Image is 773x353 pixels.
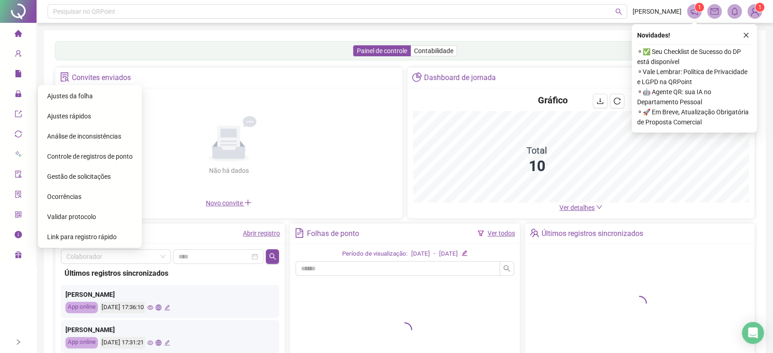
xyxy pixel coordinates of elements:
span: Controle de registros de ponto [47,153,133,160]
span: Novo convite [206,199,252,207]
sup: 1 [695,3,704,12]
span: file-text [295,228,304,238]
img: 81620 [748,5,762,18]
span: export [15,106,22,124]
span: solution [15,187,22,205]
span: global [156,340,161,346]
div: [PERSON_NAME] [65,325,274,335]
div: [DATE] [411,249,430,259]
span: eye [147,305,153,310]
div: [DATE] 17:36:10 [100,302,145,313]
span: audit [15,166,22,185]
span: filter [478,230,484,236]
span: edit [164,340,170,346]
span: Ocorrências [47,193,81,200]
h4: Gráfico [538,94,568,107]
span: down [596,204,602,210]
span: search [503,265,510,272]
span: team [530,228,539,238]
span: ⚬ ✅ Seu Checklist de Sucesso do DP está disponível [637,47,752,67]
span: Painel de controle [357,47,407,54]
span: info-circle [15,227,22,245]
sup: Atualize o seu contato no menu Meus Dados [755,3,764,12]
span: user-add [15,46,22,64]
div: [PERSON_NAME] [65,289,274,300]
span: lock [15,86,22,104]
span: ⚬ 🚀 Em Breve, Atualização Obrigatória de Proposta Comercial [637,107,752,127]
span: download [596,97,604,105]
div: Período de visualização: [342,249,408,259]
span: loading [632,296,647,310]
span: gift [15,247,22,265]
div: Convites enviados [72,70,131,86]
span: edit [462,250,467,256]
span: bell [730,7,739,16]
span: qrcode [15,207,22,225]
div: Dashboard de jornada [424,70,496,86]
span: pie-chart [412,72,422,82]
span: Análise de inconsistências [47,133,121,140]
span: Validar protocolo [47,213,96,220]
div: Últimos registros sincronizados [64,267,275,279]
span: mail [710,7,719,16]
span: Gestão de solicitações [47,173,111,180]
span: file [15,66,22,84]
span: Ajustes rápidos [47,112,91,120]
span: search [269,253,276,260]
span: Ver detalhes [559,204,595,211]
span: solution [60,72,70,82]
span: global [156,305,161,310]
span: loading [397,322,412,337]
span: eye [147,340,153,346]
div: [DATE] [439,249,458,259]
span: 1 [758,4,762,11]
span: reload [613,97,621,105]
span: Link para registro rápido [47,233,117,241]
a: Ver todos [488,230,515,237]
span: search [615,8,622,15]
div: Open Intercom Messenger [742,322,764,344]
div: App online [65,337,98,348]
span: Contabilidade [414,47,453,54]
span: 1 [698,4,701,11]
span: Ajustes da folha [47,92,93,100]
span: right [15,339,21,345]
span: plus [244,199,252,206]
div: Não há dados [187,166,271,176]
div: - [434,249,435,259]
a: Ver detalhes down [559,204,602,211]
a: Abrir registro [243,230,280,237]
div: Folhas de ponto [307,226,359,241]
span: home [15,26,22,44]
span: sync [15,126,22,144]
span: close [743,32,749,38]
div: Últimos registros sincronizados [542,226,643,241]
span: ⚬ Vale Lembrar: Política de Privacidade e LGPD na QRPoint [637,67,752,87]
span: notification [690,7,698,16]
div: [DATE] 17:31:21 [100,337,145,348]
span: ⚬ 🤖 Agente QR: sua IA no Departamento Pessoal [637,87,752,107]
span: [PERSON_NAME] [633,6,682,16]
span: edit [164,305,170,310]
div: App online [65,302,98,313]
span: Novidades ! [637,30,670,40]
